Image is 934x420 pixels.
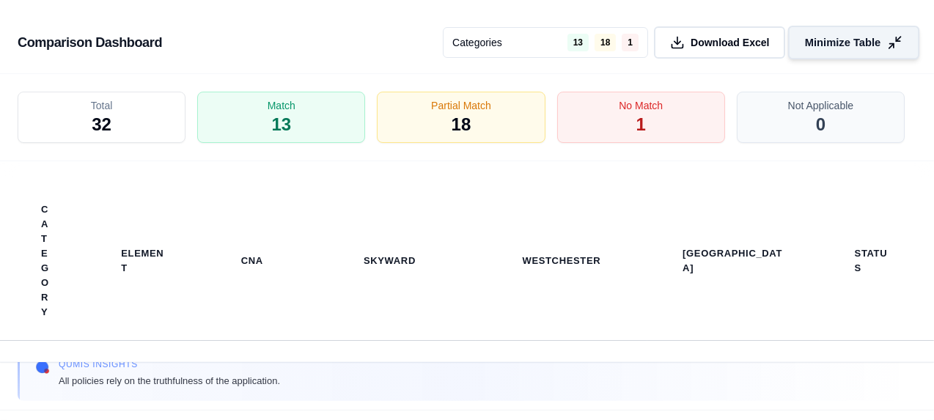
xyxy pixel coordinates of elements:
span: Match [268,98,295,113]
span: All policies rely on the truthfulness of the application. [59,373,280,388]
span: Qumis INSIGHTS [59,358,280,370]
span: 0 [816,113,825,136]
span: 13 [271,113,291,136]
span: 1 [636,113,646,136]
th: CNA [224,245,281,277]
span: Not Applicable [788,98,854,113]
span: 18 [452,113,471,136]
th: Westchester [505,245,619,277]
th: Status [837,237,911,284]
span: No Match [619,98,663,113]
span: Partial Match [431,98,491,113]
th: [GEOGRAPHIC_DATA] [665,237,801,284]
th: Skyward [346,245,433,277]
